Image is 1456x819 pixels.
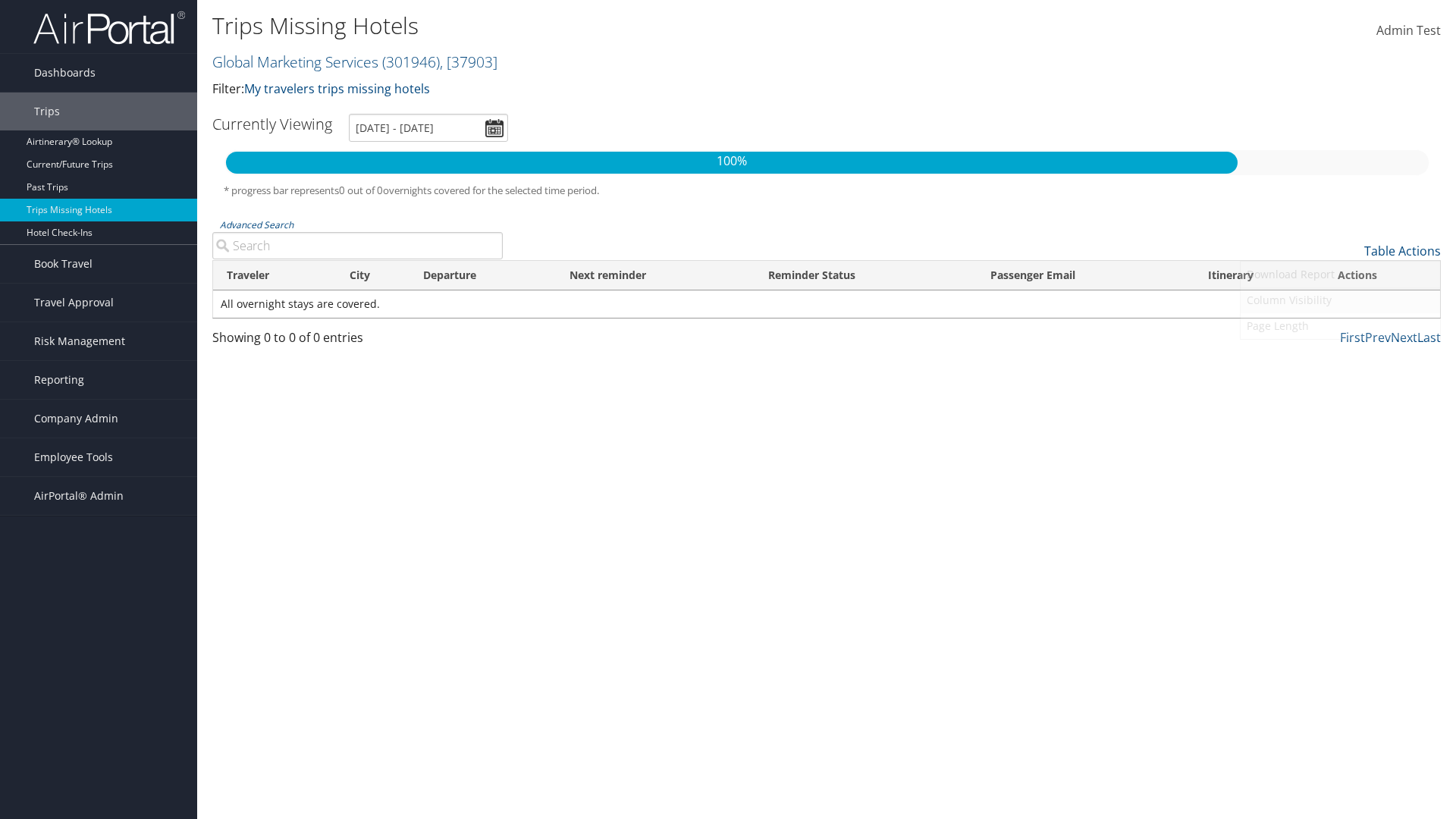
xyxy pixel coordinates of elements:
[1241,262,1440,287] a: Download Report
[34,54,96,92] span: Dashboards
[34,477,124,515] span: AirPortal® Admin
[34,361,84,399] span: Reporting
[34,400,118,438] span: Company Admin
[34,438,113,476] span: Employee Tools
[33,10,185,45] img: airportal-logo.png
[34,245,93,283] span: Book Travel
[1241,313,1440,339] a: Page Length
[34,284,114,322] span: Travel Approval
[1241,287,1440,313] a: Column Visibility
[34,93,60,130] span: Trips
[34,322,125,360] span: Risk Management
